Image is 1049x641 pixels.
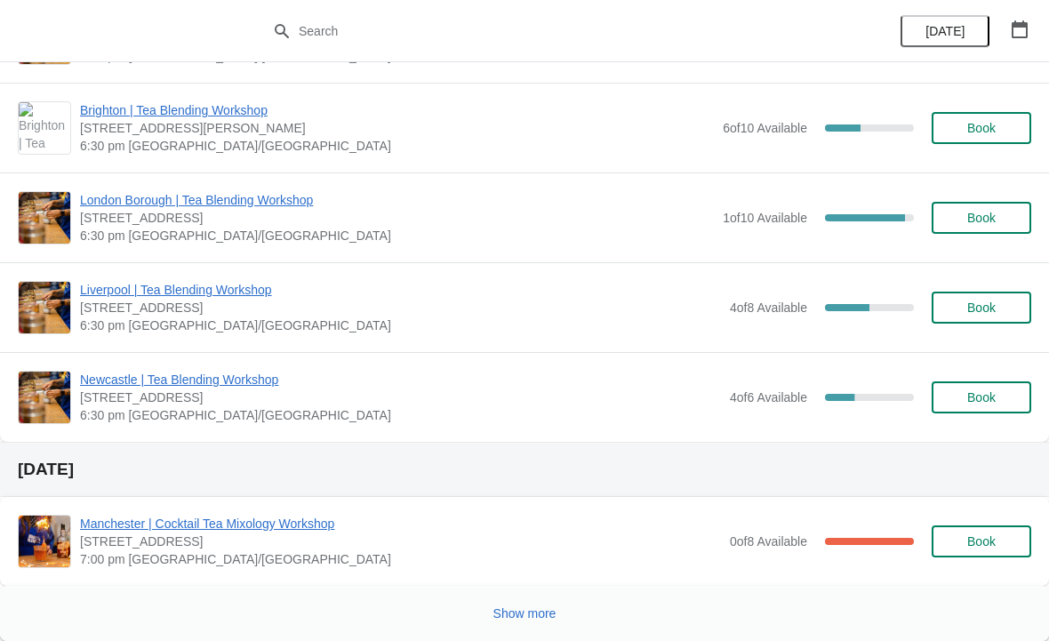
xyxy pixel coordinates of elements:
[19,192,70,244] img: London Borough | Tea Blending Workshop | 7 Park St, London SE1 9AB, UK | 6:30 pm Europe/London
[730,300,807,315] span: 4 of 8 Available
[730,534,807,549] span: 0 of 8 Available
[932,112,1031,144] button: Book
[19,372,70,423] img: Newcastle | Tea Blending Workshop | 123 Grainger Street, Newcastle upon Tyne, NE1 5AE | 6:30 pm E...
[80,515,721,533] span: Manchester | Cocktail Tea Mixology Workshop
[80,406,721,424] span: 6:30 pm [GEOGRAPHIC_DATA]/[GEOGRAPHIC_DATA]
[80,299,721,316] span: [STREET_ADDRESS]
[80,371,721,389] span: Newcastle | Tea Blending Workshop
[19,282,70,333] img: Liverpool | Tea Blending Workshop | 106 Bold St, Liverpool , L1 4EZ | 6:30 pm Europe/London
[80,389,721,406] span: [STREET_ADDRESS]
[19,102,70,154] img: Brighton | Tea Blending Workshop | 41 Gardner Street, Brighton BN1 1UN | 6:30 pm Europe/London
[80,316,721,334] span: 6:30 pm [GEOGRAPHIC_DATA]/[GEOGRAPHIC_DATA]
[19,516,70,567] img: Manchester | Cocktail Tea Mixology Workshop | 57 Church Street, Manchester M4 1PD, UK | 7:00 pm E...
[80,281,721,299] span: Liverpool | Tea Blending Workshop
[901,15,989,47] button: [DATE]
[493,606,557,621] span: Show more
[925,24,965,38] span: [DATE]
[932,525,1031,557] button: Book
[932,202,1031,234] button: Book
[967,534,996,549] span: Book
[80,119,714,137] span: [STREET_ADDRESS][PERSON_NAME]
[967,390,996,405] span: Book
[932,381,1031,413] button: Book
[723,121,807,135] span: 6 of 10 Available
[80,550,721,568] span: 7:00 pm [GEOGRAPHIC_DATA]/[GEOGRAPHIC_DATA]
[80,533,721,550] span: [STREET_ADDRESS]
[486,597,564,629] button: Show more
[967,300,996,315] span: Book
[723,211,807,225] span: 1 of 10 Available
[967,211,996,225] span: Book
[932,292,1031,324] button: Book
[80,137,714,155] span: 6:30 pm [GEOGRAPHIC_DATA]/[GEOGRAPHIC_DATA]
[80,191,714,209] span: London Borough | Tea Blending Workshop
[80,101,714,119] span: Brighton | Tea Blending Workshop
[967,121,996,135] span: Book
[298,15,787,47] input: Search
[80,209,714,227] span: [STREET_ADDRESS]
[730,390,807,405] span: 4 of 6 Available
[80,227,714,244] span: 6:30 pm [GEOGRAPHIC_DATA]/[GEOGRAPHIC_DATA]
[18,461,1031,478] h2: [DATE]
